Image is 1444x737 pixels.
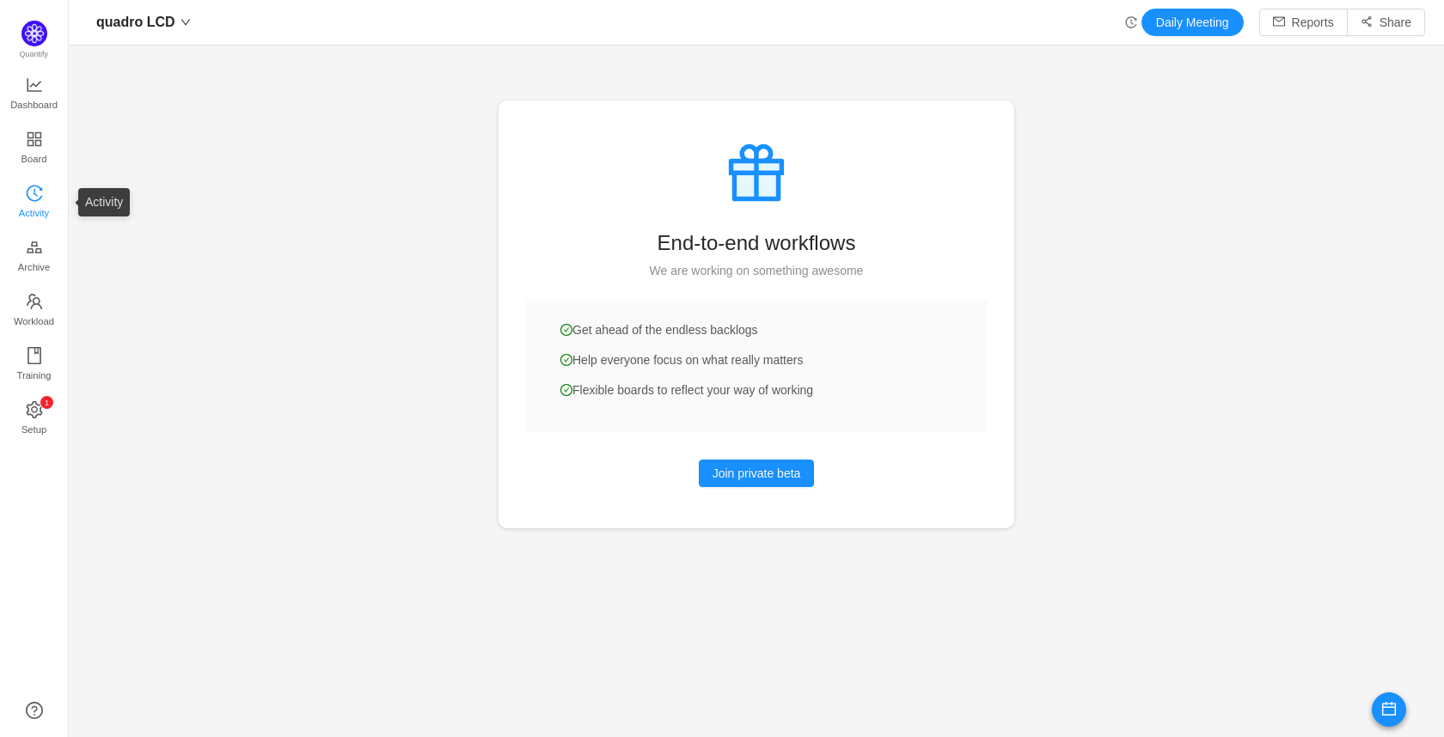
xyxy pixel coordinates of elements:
[14,304,54,338] span: Workload
[26,294,43,328] a: Workload
[40,396,53,409] sup: 1
[26,240,43,274] a: Archive
[26,185,43,202] i: icon: history
[26,77,43,112] a: Dashboard
[26,348,43,382] a: Training
[180,17,191,27] i: icon: down
[20,50,49,58] span: Quantify
[96,9,175,36] span: quadro LCD
[19,196,49,230] span: Activity
[26,239,43,256] i: icon: gold
[1141,9,1244,36] button: Daily Meeting
[1347,9,1425,36] button: icon: share-altShare
[26,186,43,220] a: Activity
[10,88,58,122] span: Dashboard
[26,402,43,436] a: icon: settingSetup
[26,76,43,94] i: icon: line-chart
[26,131,43,166] a: Board
[1125,16,1137,28] i: icon: history
[21,142,47,176] span: Board
[1372,692,1406,727] button: icon: calendar
[1259,9,1348,36] button: icon: mailReports
[26,293,43,310] i: icon: team
[18,250,50,284] span: Archive
[21,21,47,46] img: Quantify
[21,412,46,447] span: Setup
[26,702,43,719] a: icon: question-circle
[44,396,48,409] p: 1
[26,347,43,364] i: icon: book
[699,460,815,487] button: Join private beta
[16,358,51,393] span: Training
[26,401,43,418] i: icon: setting
[26,131,43,148] i: icon: appstore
